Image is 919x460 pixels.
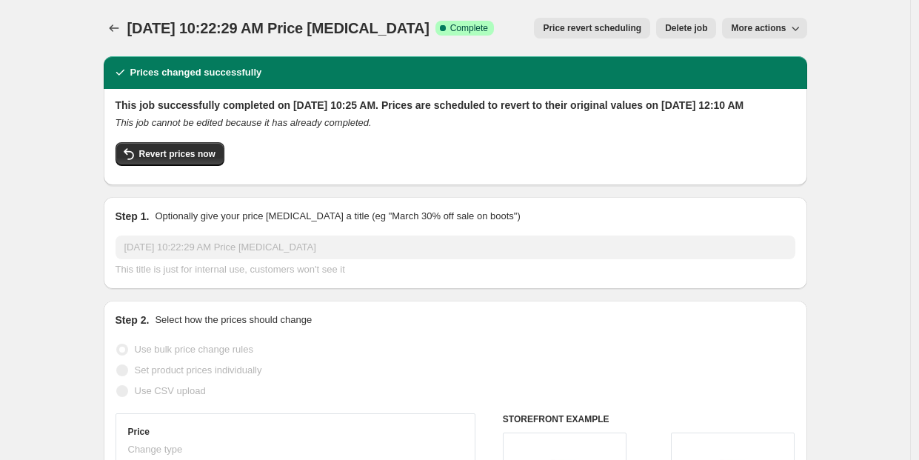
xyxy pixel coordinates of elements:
[155,209,520,224] p: Optionally give your price [MEDICAL_DATA] a title (eg "March 30% off sale on boots")
[656,18,716,39] button: Delete job
[135,344,253,355] span: Use bulk price change rules
[128,426,150,438] h3: Price
[127,20,430,36] span: [DATE] 10:22:29 AM Price [MEDICAL_DATA]
[135,385,206,396] span: Use CSV upload
[130,65,262,80] h2: Prices changed successfully
[116,313,150,327] h2: Step 2.
[503,413,795,425] h6: STOREFRONT EXAMPLE
[139,148,215,160] span: Revert prices now
[450,22,488,34] span: Complete
[116,209,150,224] h2: Step 1.
[104,18,124,39] button: Price change jobs
[722,18,806,39] button: More actions
[116,264,345,275] span: This title is just for internal use, customers won't see it
[116,142,224,166] button: Revert prices now
[155,313,312,327] p: Select how the prices should change
[116,98,795,113] h2: This job successfully completed on [DATE] 10:25 AM. Prices are scheduled to revert to their origi...
[731,22,786,34] span: More actions
[128,444,183,455] span: Change type
[543,22,641,34] span: Price revert scheduling
[135,364,262,376] span: Set product prices individually
[534,18,650,39] button: Price revert scheduling
[116,236,795,259] input: 30% off holiday sale
[665,22,707,34] span: Delete job
[116,117,372,128] i: This job cannot be edited because it has already completed.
